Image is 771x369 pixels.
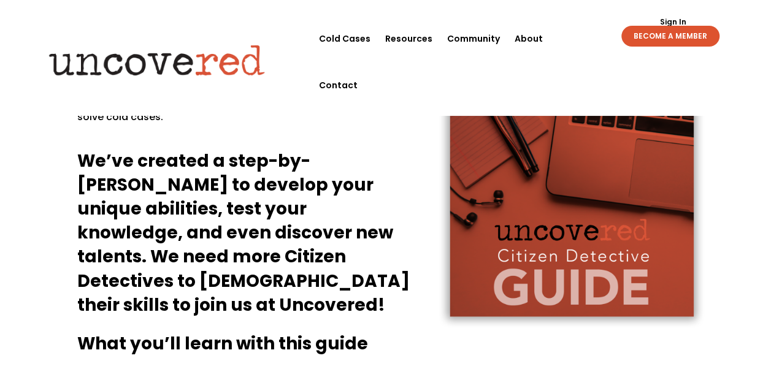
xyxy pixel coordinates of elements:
h4: We’ve created a step-by-[PERSON_NAME] to develop your unique abilities, test your knowledge, and ... [77,149,412,323]
a: Cold Cases [319,15,370,62]
a: Resources [385,15,432,62]
a: Sign In [653,18,692,26]
h4: What you’ll learn with this guide [77,332,694,362]
img: Uncovered logo [39,36,275,84]
img: cdg-cover [418,44,724,344]
a: About [515,15,543,62]
a: Community [447,15,500,62]
a: BECOME A MEMBER [621,26,719,47]
a: Contact [319,62,358,108]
